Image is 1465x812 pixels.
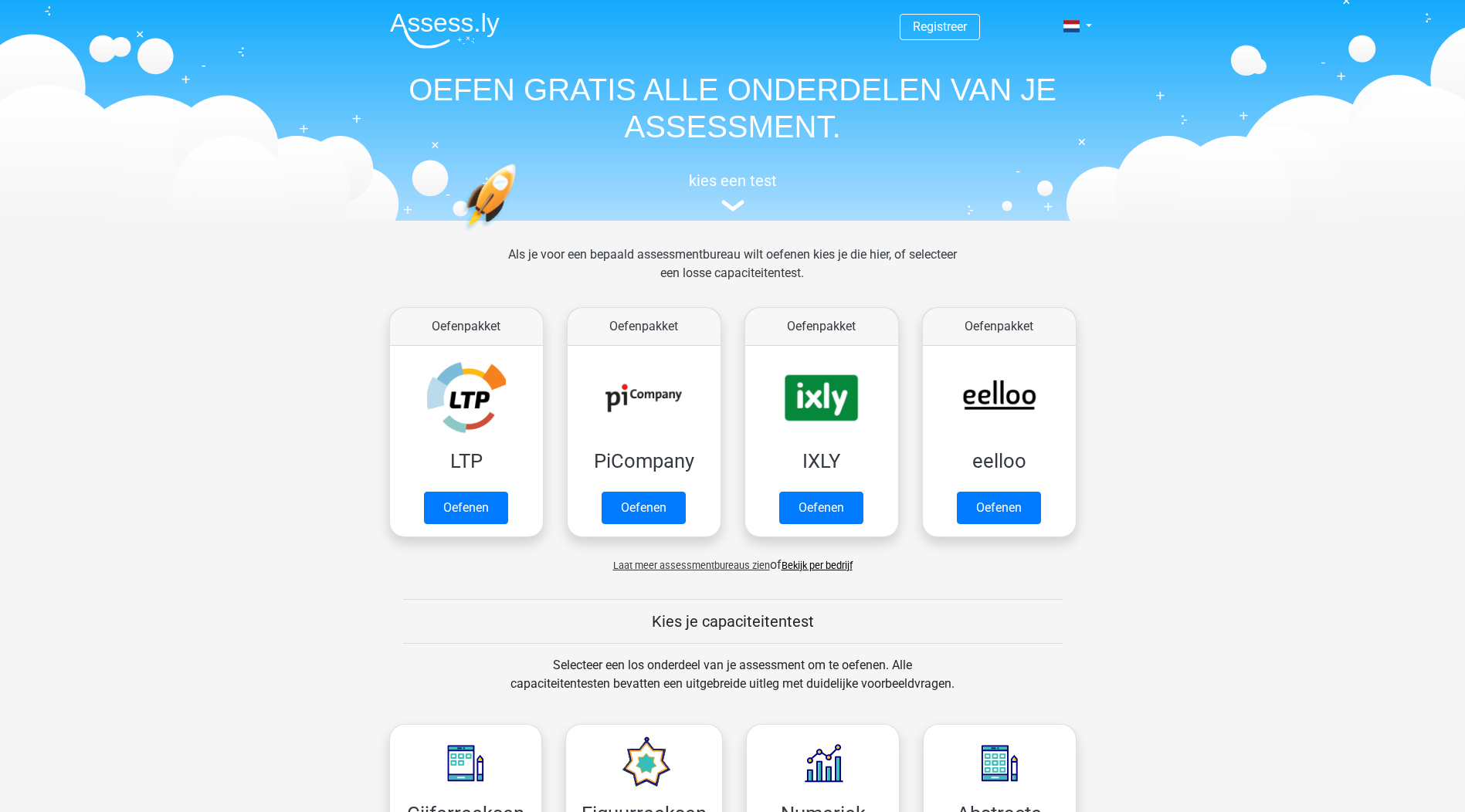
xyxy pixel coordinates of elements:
a: Oefenen [957,492,1041,524]
span: Laat meer assessmentbureaus zien [613,560,770,571]
div: Als je voor een bepaald assessmentbureau wilt oefenen kies je die hier, of selecteer een losse ca... [496,245,969,301]
a: Oefenen [602,492,686,524]
a: Oefenen [424,492,508,524]
div: of [378,543,1088,574]
h1: OEFEN GRATIS ALLE ONDERDELEN VAN JE ASSESSMENT. [378,71,1088,145]
div: Selecteer een los onderdeel van je assessment om te oefenen. Alle capaciteitentesten bevatten een... [496,656,969,712]
a: Bekijk per bedrijf [782,560,853,571]
img: oefenen [463,164,576,303]
img: Assessly [390,12,500,49]
a: Registreer [913,19,967,34]
h5: Kies je capaciteitentest [403,612,1063,631]
h5: kies een test [378,171,1088,190]
a: Oefenen [779,492,863,524]
a: kies een test [378,171,1088,212]
img: assessment [721,200,744,211]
